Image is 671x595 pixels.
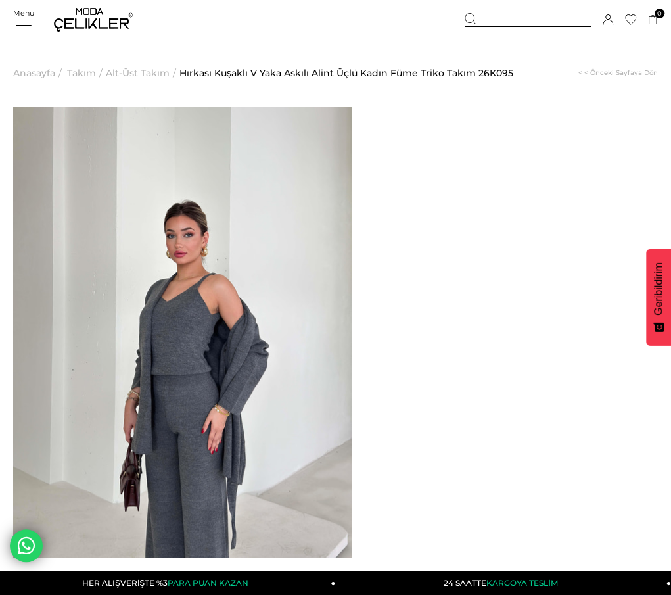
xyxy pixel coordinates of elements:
a: 0 [648,15,658,25]
a: Anasayfa [13,39,55,107]
a: Takım [67,39,96,107]
li: > [67,39,106,107]
img: logo [54,8,133,32]
img: Alint triko takım 26K095 [13,107,352,558]
a: 24 SAATTEKARGOYA TESLİM [335,571,670,595]
span: Next [615,319,641,345]
a: Hırkası Kuşaklı V Yaka Askılı Alint Üçlü Kadın Füme Triko Takım 26K095 [179,39,513,107]
span: 0 [655,9,664,18]
span: KARGOYA TESLİM [486,578,557,588]
span: Geribildirim [653,262,664,316]
li: > [106,39,179,107]
li: > [13,39,65,107]
a: < < Önceki Sayfaya Dön [578,39,658,107]
span: PARA PUAN KAZAN [168,578,248,588]
a: Alt-Üst Takım [106,39,170,107]
button: Geribildirim - Show survey [646,249,671,346]
span: Menü [13,9,34,18]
